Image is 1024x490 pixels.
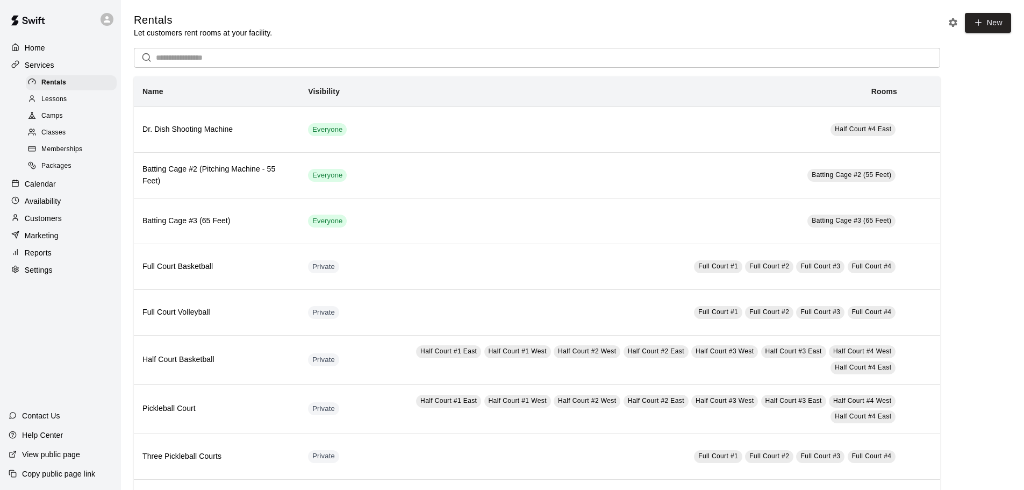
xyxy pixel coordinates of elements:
[9,57,112,73] a: Services
[25,247,52,258] p: Reports
[308,123,347,136] div: This service is visible to all of your customers
[134,27,272,38] p: Let customers rent rooms at your facility.
[965,13,1011,33] a: New
[308,87,340,96] b: Visibility
[9,262,112,278] a: Settings
[134,13,272,27] h5: Rentals
[26,91,121,108] a: Lessons
[628,397,684,404] span: Half Court #2 East
[41,127,66,138] span: Classes
[558,397,616,404] span: Half Court #2 West
[835,364,891,371] span: Half Court #4 East
[9,210,112,226] a: Customers
[25,60,54,70] p: Services
[308,355,339,365] span: Private
[26,142,117,157] div: Memberships
[308,353,339,366] div: This service is hidden, and can only be accessed via a direct link
[9,176,112,192] a: Calendar
[765,347,822,355] span: Half Court #3 East
[41,94,67,105] span: Lessons
[9,40,112,56] a: Home
[420,347,477,355] span: Half Court #1 East
[833,397,891,404] span: Half Court #4 West
[628,347,684,355] span: Half Court #2 East
[420,397,477,404] span: Half Court #1 East
[25,42,45,53] p: Home
[25,230,59,241] p: Marketing
[852,262,892,270] span: Full Court #4
[696,347,754,355] span: Half Court #3 West
[142,124,291,136] h6: Dr. Dish Shooting Machine
[25,179,56,189] p: Calendar
[9,228,112,244] a: Marketing
[142,451,291,463] h6: Three Pickleball Courts
[558,347,616,355] span: Half Court #2 West
[308,260,339,273] div: This service is hidden, and can only be accessed via a direct link
[749,452,789,460] span: Full Court #2
[308,262,339,272] span: Private
[308,450,339,463] div: This service is hidden, and can only be accessed via a direct link
[765,397,822,404] span: Half Court #3 East
[698,452,738,460] span: Full Court #1
[489,347,547,355] span: Half Court #1 West
[749,262,789,270] span: Full Court #2
[308,216,347,226] span: Everyone
[22,468,95,479] p: Copy public page link
[25,265,53,275] p: Settings
[22,449,80,460] p: View public page
[41,144,82,155] span: Memberships
[26,74,121,91] a: Rentals
[142,261,291,273] h6: Full Court Basketball
[25,196,61,207] p: Availability
[41,161,71,172] span: Packages
[142,354,291,366] h6: Half Court Basketball
[22,410,60,421] p: Contact Us
[698,262,738,270] span: Full Court #1
[696,397,754,404] span: Half Court #3 West
[26,109,117,124] div: Camps
[142,307,291,318] h6: Full Court Volleyball
[308,215,347,228] div: This service is visible to all of your customers
[142,164,291,187] h6: Batting Cage #2 (Pitching Machine - 55 Feet)
[852,452,892,460] span: Full Court #4
[26,92,117,107] div: Lessons
[812,217,891,224] span: Batting Cage #3 (65 Feet)
[26,108,121,125] a: Camps
[41,111,63,122] span: Camps
[26,125,117,140] div: Classes
[26,141,121,158] a: Memberships
[308,308,339,318] span: Private
[142,87,163,96] b: Name
[308,404,339,414] span: Private
[800,308,840,316] span: Full Court #3
[489,397,547,404] span: Half Court #1 West
[835,413,891,420] span: Half Court #4 East
[308,171,347,181] span: Everyone
[308,306,339,319] div: This service is hidden, and can only be accessed via a direct link
[852,308,892,316] span: Full Court #4
[800,262,840,270] span: Full Court #3
[26,158,121,175] a: Packages
[308,402,339,415] div: This service is hidden, and can only be accessed via a direct link
[945,15,961,31] button: Rental settings
[9,193,112,209] a: Availability
[800,452,840,460] span: Full Court #3
[9,245,112,261] a: Reports
[41,77,66,88] span: Rentals
[698,308,738,316] span: Full Court #1
[833,347,891,355] span: Half Court #4 West
[26,159,117,174] div: Packages
[26,125,121,141] a: Classes
[812,171,891,179] span: Batting Cage #2 (55 Feet)
[142,403,291,415] h6: Pickleball Court
[749,308,789,316] span: Full Court #2
[26,75,117,90] div: Rentals
[835,125,891,133] span: Half Court #4 East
